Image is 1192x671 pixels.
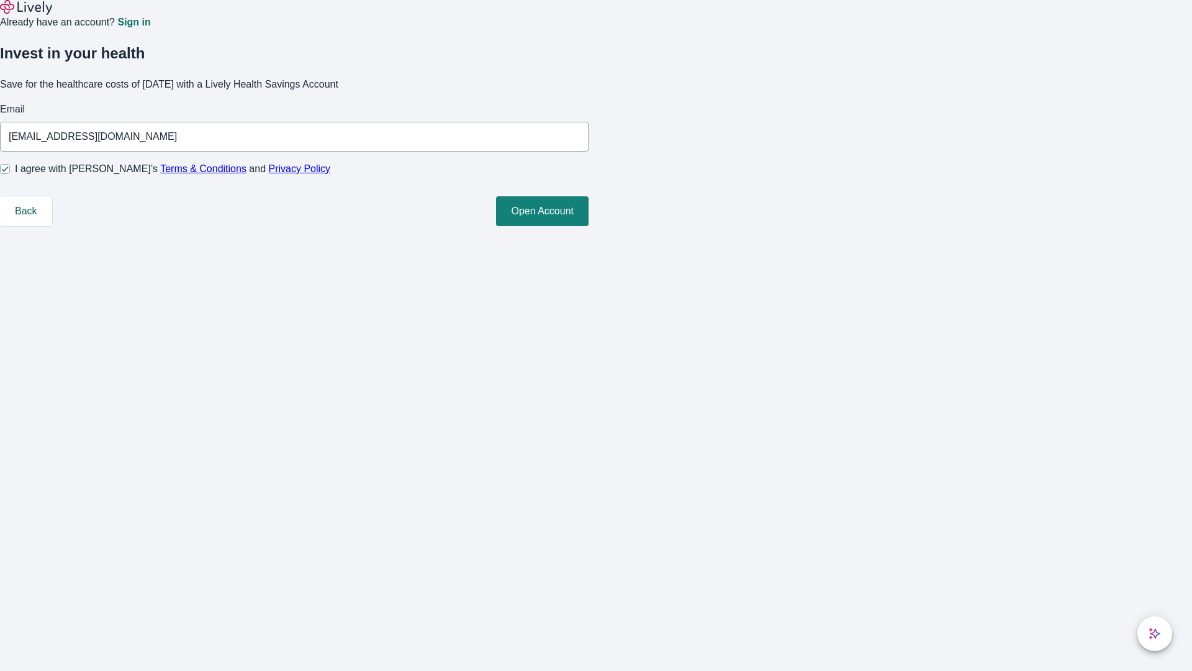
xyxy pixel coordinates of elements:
svg: Lively AI Assistant [1149,628,1161,640]
span: I agree with [PERSON_NAME]’s and [15,162,330,176]
button: Open Account [496,196,589,226]
a: Terms & Conditions [160,163,246,174]
button: chat [1137,616,1172,651]
a: Privacy Policy [269,163,331,174]
a: Sign in [117,17,150,27]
